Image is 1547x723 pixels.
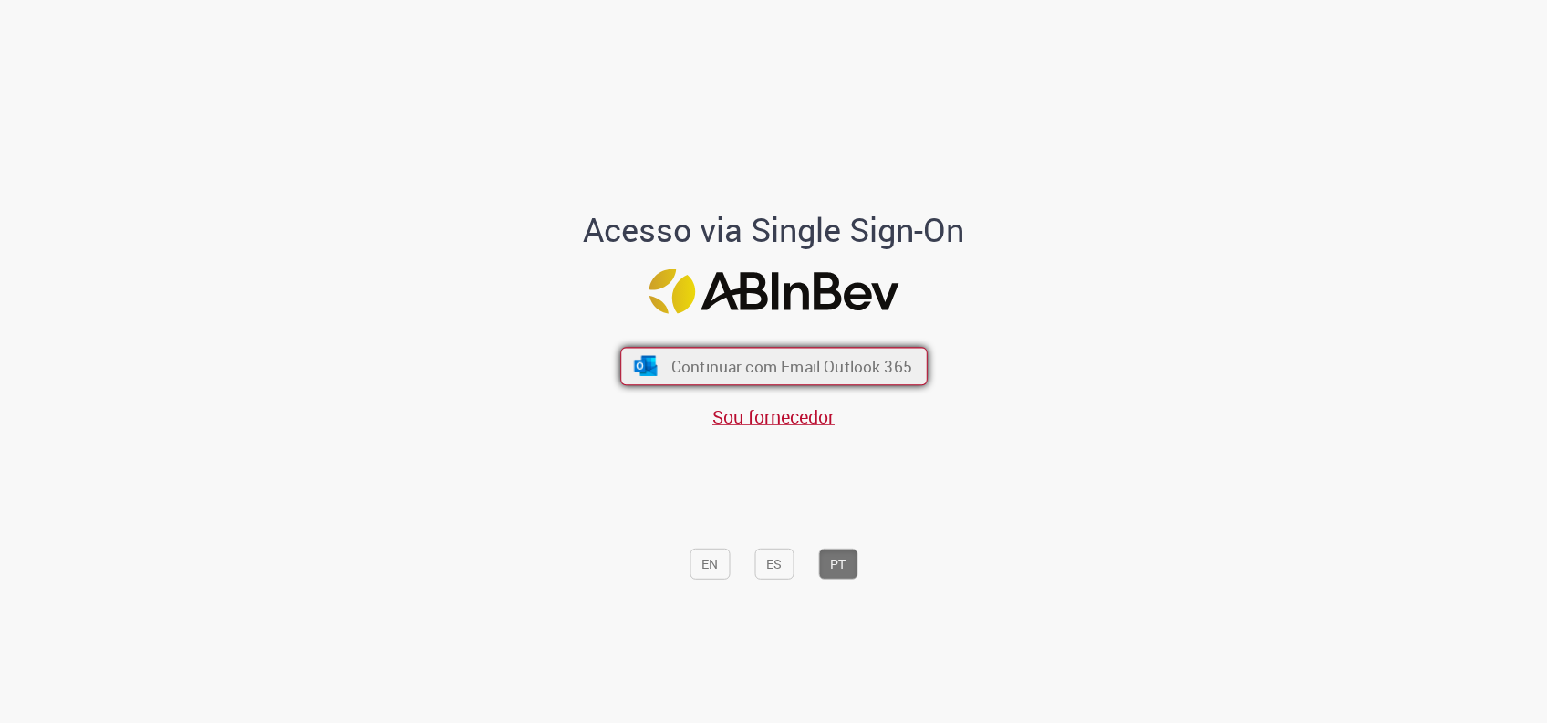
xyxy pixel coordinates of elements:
img: Logo ABInBev [649,269,898,314]
img: ícone Azure/Microsoft 360 [632,356,659,376]
a: Sou fornecedor [712,404,835,429]
button: EN [690,549,730,580]
button: ícone Azure/Microsoft 360 Continuar com Email Outlook 365 [620,348,928,386]
button: ES [754,549,794,580]
span: Continuar com Email Outlook 365 [670,356,911,377]
h1: Acesso via Single Sign-On [521,211,1027,247]
button: PT [818,549,857,580]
